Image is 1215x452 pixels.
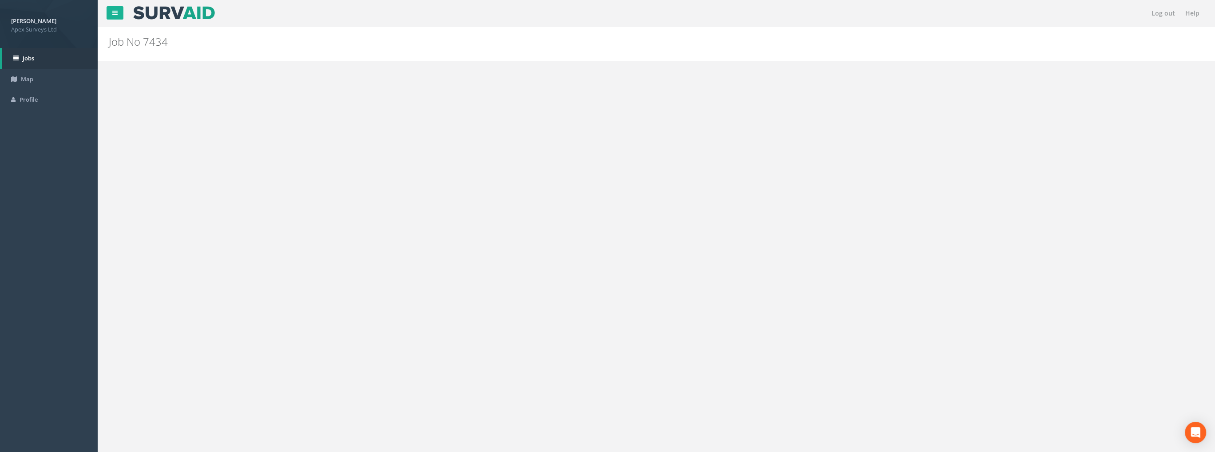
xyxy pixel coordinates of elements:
span: Jobs [23,54,34,62]
h2: Job No 7434 [109,36,1019,48]
span: Map [21,75,33,83]
a: [PERSON_NAME] Apex Surveys Ltd [11,15,87,33]
span: Profile [20,95,38,103]
div: Open Intercom Messenger [1185,422,1206,443]
a: Jobs [2,48,98,69]
strong: [PERSON_NAME] [11,17,56,25]
span: Apex Surveys Ltd [11,25,87,34]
